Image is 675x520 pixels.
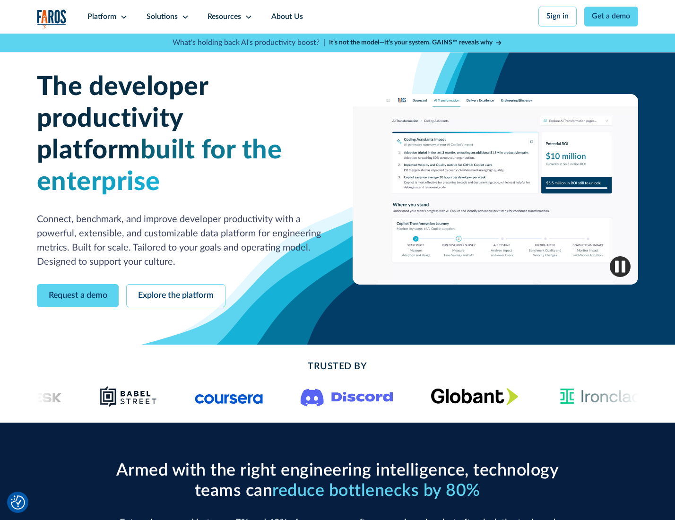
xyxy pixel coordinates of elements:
[37,71,323,198] h1: The developer productivity platform
[173,37,325,49] p: What's holding back AI's productivity boost? |
[37,213,323,269] p: Connect, benchmark, and improve developer productivity with a powerful, extensible, and customiza...
[538,7,577,26] a: Sign in
[147,11,178,23] div: Solutions
[431,388,518,405] img: Globant's logo
[610,256,631,277] img: Pause video
[112,460,563,501] h2: Armed with the right engineering intelligence, technology teams can
[195,389,263,404] img: Logo of the online learning platform Coursera.
[272,482,480,499] span: reduce bottlenecks by 80%
[37,284,119,307] a: Request a demo
[37,9,67,29] img: Logo of the analytics and reporting company Faros.
[99,385,157,408] img: Babel Street logo png
[301,387,393,407] img: Logo of the communication platform Discord.
[37,9,67,29] a: home
[208,11,241,23] div: Resources
[87,11,116,23] div: Platform
[584,7,639,26] a: Get a demo
[329,38,503,48] a: It’s not the model—it’s your system. GAINS™ reveals why
[112,360,563,374] h2: Trusted By
[11,495,25,510] img: Revisit consent button
[329,39,493,46] strong: It’s not the model—it’s your system. GAINS™ reveals why
[11,495,25,510] button: Cookie Settings
[126,284,225,307] a: Explore the platform
[556,385,645,408] img: Ironclad Logo
[37,137,282,195] span: built for the enterprise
